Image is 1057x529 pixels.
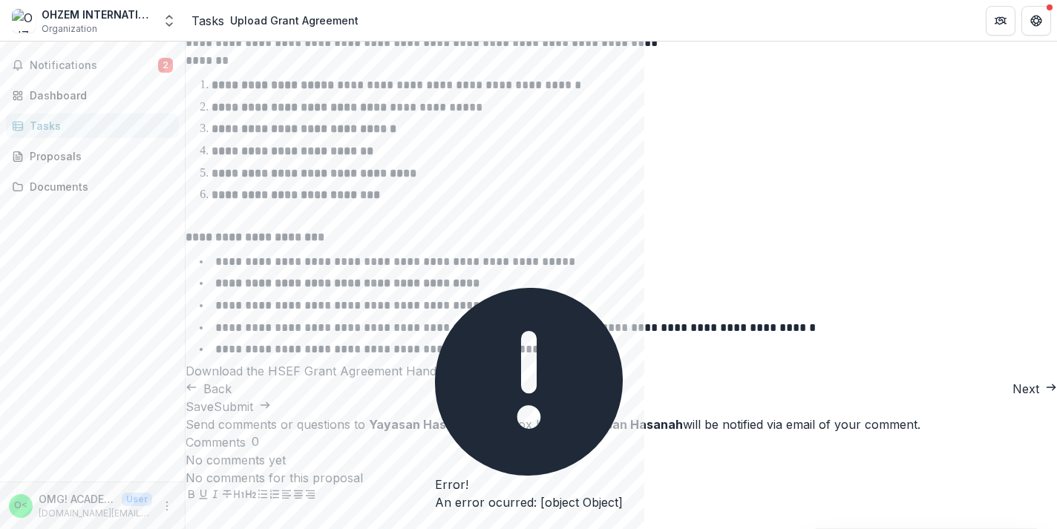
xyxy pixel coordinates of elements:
[186,398,214,415] button: Save
[42,22,97,36] span: Organization
[233,487,245,505] button: Heading 1
[1012,380,1057,398] button: Next
[6,53,179,77] button: Notifications2
[269,487,281,505] button: Ordered List
[304,487,316,505] button: Align Right
[6,144,179,168] a: Proposals
[245,487,257,505] button: Heading 2
[158,58,173,73] span: 2
[369,417,476,432] strong: Yayasan Hasanah
[186,362,1057,380] p: Download the HSEF Grant Agreement Handbook
[30,148,167,164] div: Proposals
[186,415,1057,433] div: Send comments or questions to in the box below. will be notified via email of your comment.
[221,487,233,505] button: Strike
[186,451,1057,469] p: No comments yet
[186,469,1057,487] p: No comments for this proposal
[186,433,246,451] h2: Comments
[292,487,304,505] button: Align Center
[159,6,180,36] button: Open entity switcher
[197,487,209,505] button: Underline
[192,10,364,31] nav: breadcrumb
[252,435,259,449] span: 0
[6,114,179,138] a: Tasks
[39,491,116,507] p: OMG! ACADEMY <[DOMAIN_NAME][EMAIL_ADDRESS][DOMAIN_NAME]>
[1021,6,1051,36] button: Get Help
[6,83,179,108] a: Dashboard
[30,179,167,194] div: Documents
[257,487,269,505] button: Bullet List
[6,174,179,199] a: Documents
[186,487,197,505] button: Bold
[30,118,167,134] div: Tasks
[12,9,36,33] img: OHZEM INTERNATIONAL
[122,493,152,506] p: User
[230,13,359,28] div: Upload Grant Agreement
[42,7,153,22] div: OHZEM INTERNATIONAL
[986,6,1015,36] button: Partners
[14,501,27,510] div: OMG! ACADEMY <omgbki.academy@gmail.com>
[158,497,176,515] button: More
[30,88,167,103] div: Dashboard
[281,487,292,505] button: Align Left
[214,398,271,415] button: Submit
[30,59,158,72] span: Notifications
[39,507,152,520] p: [DOMAIN_NAME][EMAIL_ADDRESS][DOMAIN_NAME]
[186,380,232,398] button: Back
[209,487,221,505] button: Italicize
[576,417,683,432] strong: Yayasan Hasanah
[192,12,224,30] a: Tasks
